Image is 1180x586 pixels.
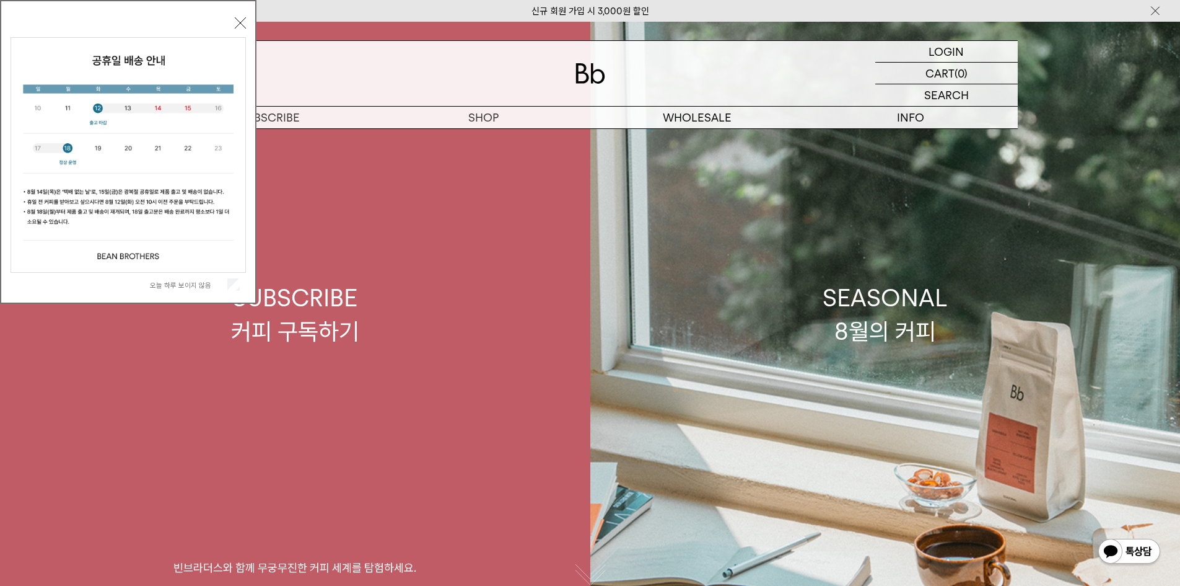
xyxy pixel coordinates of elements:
[163,107,377,128] a: SUBSCRIBE
[11,38,245,272] img: cb63d4bbb2e6550c365f227fdc69b27f_113810.jpg
[575,63,605,84] img: 로고
[377,107,590,128] a: SHOP
[231,282,359,347] div: SUBSCRIBE 커피 구독하기
[531,6,649,17] a: 신규 회원 가입 시 3,000원 할인
[804,107,1018,128] p: INFO
[235,17,246,29] button: 닫기
[823,282,948,347] div: SEASONAL 8월의 커피
[955,63,968,84] p: (0)
[924,84,969,106] p: SEARCH
[925,63,955,84] p: CART
[590,107,804,128] p: WHOLESALE
[929,41,964,62] p: LOGIN
[875,63,1018,84] a: CART (0)
[1097,538,1161,567] img: 카카오톡 채널 1:1 채팅 버튼
[875,41,1018,63] a: LOGIN
[150,281,225,290] label: 오늘 하루 보이지 않음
